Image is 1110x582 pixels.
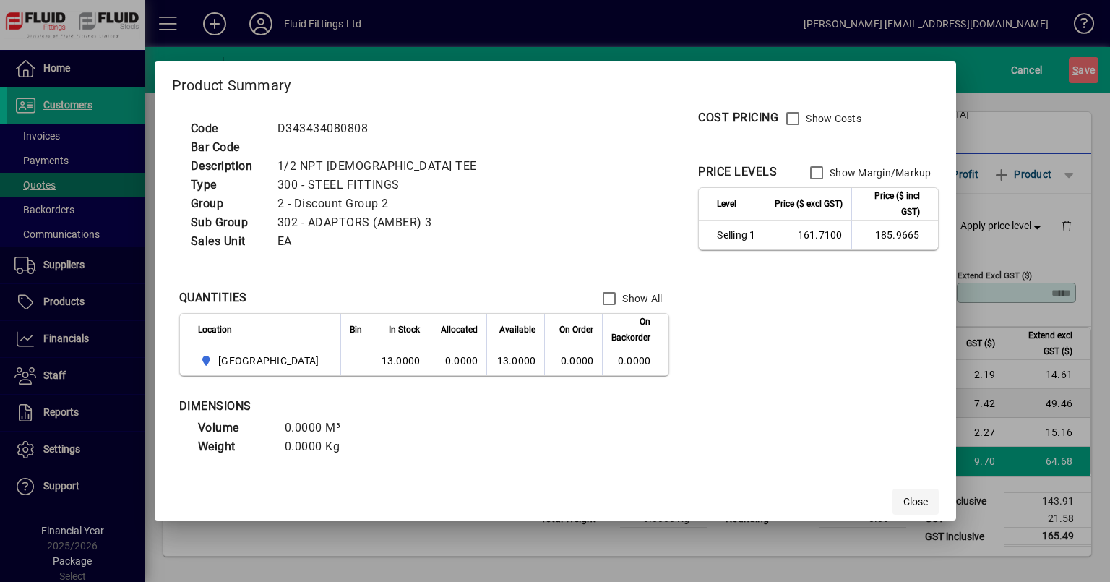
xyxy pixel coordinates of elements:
[350,322,362,338] span: Bin
[441,322,478,338] span: Allocated
[389,322,420,338] span: In Stock
[270,157,494,176] td: 1/2 NPT [DEMOGRAPHIC_DATA] TEE
[851,221,938,249] td: 185.9665
[775,196,843,212] span: Price ($ excl GST)
[218,354,319,368] span: [GEOGRAPHIC_DATA]
[270,119,494,138] td: D343434080808
[611,314,650,346] span: On Backorder
[861,188,920,220] span: Price ($ incl GST)
[198,352,325,369] span: AUCKLAND
[429,346,486,375] td: 0.0000
[371,346,429,375] td: 13.0000
[270,232,494,251] td: EA
[892,489,939,515] button: Close
[191,419,277,437] td: Volume
[803,111,861,126] label: Show Costs
[270,194,494,213] td: 2 - Discount Group 2
[184,232,270,251] td: Sales Unit
[619,291,662,306] label: Show All
[698,163,777,181] div: PRICE LEVELS
[270,176,494,194] td: 300 - STEEL FITTINGS
[559,322,593,338] span: On Order
[499,322,535,338] span: Available
[270,213,494,232] td: 302 - ADAPTORS (AMBER) 3
[698,109,778,127] div: COST PRICING
[191,437,277,456] td: Weight
[717,228,755,242] span: Selling 1
[277,419,364,437] td: 0.0000 M³
[277,437,364,456] td: 0.0000 Kg
[184,138,270,157] td: Bar Code
[184,194,270,213] td: Group
[184,157,270,176] td: Description
[903,495,928,510] span: Close
[179,289,247,307] div: QUANTITIES
[198,322,232,338] span: Location
[602,346,668,375] td: 0.0000
[184,119,270,138] td: Code
[179,398,541,415] div: DIMENSIONS
[827,166,932,180] label: Show Margin/Markup
[561,355,594,367] span: 0.0000
[765,221,851,249] td: 161.7100
[717,196,736,212] span: Level
[184,213,270,232] td: Sub Group
[155,61,956,103] h2: Product Summary
[184,176,270,194] td: Type
[486,346,544,375] td: 13.0000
